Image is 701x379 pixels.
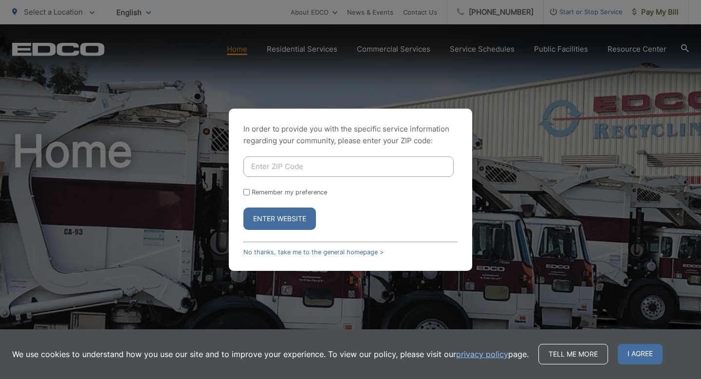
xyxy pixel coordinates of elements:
input: Enter ZIP Code [243,156,454,177]
a: Tell me more [538,344,608,364]
span: I agree [618,344,663,364]
p: In order to provide you with the specific service information regarding your community, please en... [243,123,458,147]
label: Remember my preference [252,189,327,196]
a: privacy policy [456,348,508,360]
a: No thanks, take me to the general homepage > [243,248,384,256]
button: Enter Website [243,208,316,230]
p: We use cookies to understand how you use our site and to improve your experience. To view our pol... [12,348,529,360]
